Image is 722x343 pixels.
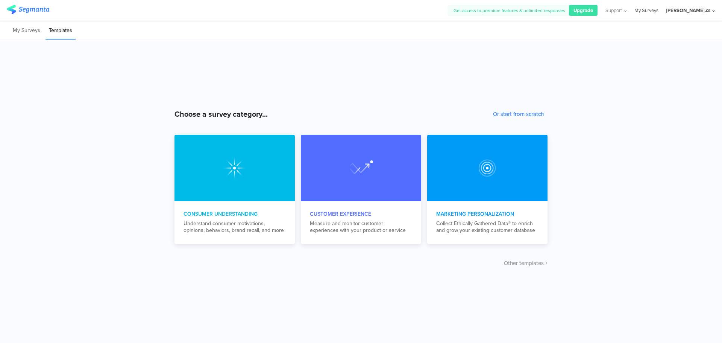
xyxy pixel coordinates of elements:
span: Support [605,7,622,14]
img: customer_experience.svg [475,156,499,180]
img: segmanta logo [7,5,49,14]
div: Consumer Understanding [184,210,286,218]
img: consumer_understanding.svg [223,156,247,180]
div: Customer Experience [310,210,412,218]
li: Templates [46,22,76,40]
div: Choose a survey category... [174,108,268,120]
li: My Surveys [9,22,44,40]
button: Other templates [504,259,548,267]
img: marketing_personalization.svg [349,156,373,180]
div: Understand consumer motivations, opinions, behaviors, brand recall, and more [184,220,286,234]
button: Or start from scratch [493,110,544,118]
span: Get access to premium features & unlimited responses [454,7,565,14]
div: Marketing Personalization [436,210,538,218]
span: Upgrade [573,7,593,14]
div: [PERSON_NAME].cs [666,7,710,14]
div: Collect Ethically Gathered Data® to enrich and grow your existing customer database [436,220,538,234]
span: Other templates [504,259,544,267]
div: Measure and monitor customer experiences with your product or service [310,220,412,234]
